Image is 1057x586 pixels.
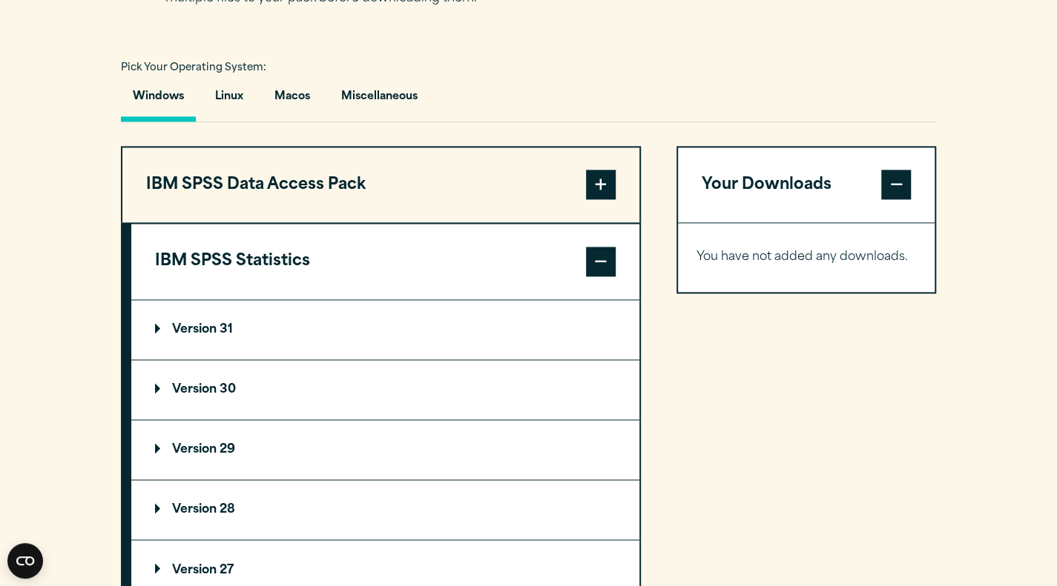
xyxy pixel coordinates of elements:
[131,360,639,419] summary: Version 30
[263,79,322,121] button: Macos
[155,444,235,456] p: Version 29
[7,543,43,579] button: Open CMP widget
[131,224,639,299] button: IBM SPSS Statistics
[122,147,639,223] button: IBM SPSS Data Access Pack
[121,79,196,121] button: Windows
[155,384,236,396] p: Version 30
[131,480,639,539] summary: Version 28
[155,324,233,336] p: Version 31
[697,247,917,268] p: You have not added any downloads.
[121,63,266,73] span: Pick Your Operating System:
[155,564,234,576] p: Version 27
[155,504,235,516] p: Version 28
[131,420,639,479] summary: Version 29
[203,79,255,121] button: Linux
[678,222,935,292] div: Your Downloads
[678,147,935,223] button: Your Downloads
[131,300,639,359] summary: Version 31
[329,79,429,121] button: Miscellaneous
